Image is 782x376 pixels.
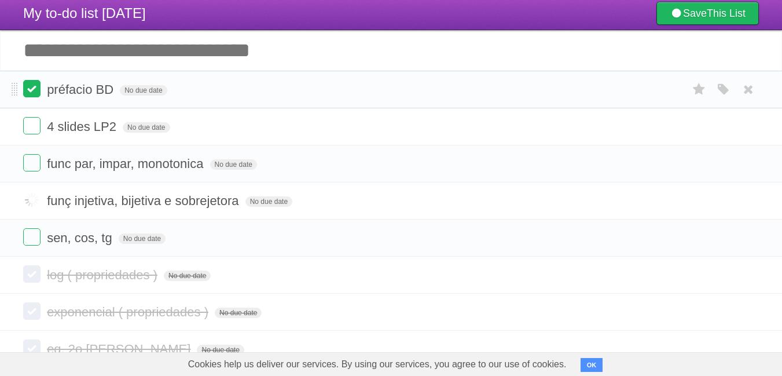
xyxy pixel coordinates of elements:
[23,228,41,246] label: Done
[123,122,170,133] span: No due date
[656,2,759,25] a: SaveThis List
[688,80,710,99] label: Star task
[23,80,41,97] label: Done
[47,156,206,171] span: func par, impar, monotonica
[23,5,146,21] span: My to-do list [DATE]
[210,159,257,170] span: No due date
[245,196,292,207] span: No due date
[47,305,211,319] span: exponencial ( propriedades )
[23,191,41,209] label: Done
[47,119,119,134] span: 4 slides LP2
[177,353,578,376] span: Cookies help us deliver our services. By using our services, you agree to our use of cookies.
[23,340,41,357] label: Done
[23,117,41,134] label: Done
[47,82,116,97] span: préfacio BD
[47,268,160,282] span: log ( propriedades )
[164,271,211,281] span: No due date
[707,8,746,19] b: This List
[47,194,241,208] span: funç injetiva, bijetiva e sobrejetora
[197,345,244,355] span: No due date
[23,302,41,320] label: Done
[47,342,193,356] span: eq. 2o [PERSON_NAME]
[47,231,115,245] span: sen, cos, tg
[581,358,603,372] button: OK
[23,154,41,171] label: Done
[120,85,167,96] span: No due date
[23,265,41,283] label: Done
[119,233,166,244] span: No due date
[215,308,262,318] span: No due date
